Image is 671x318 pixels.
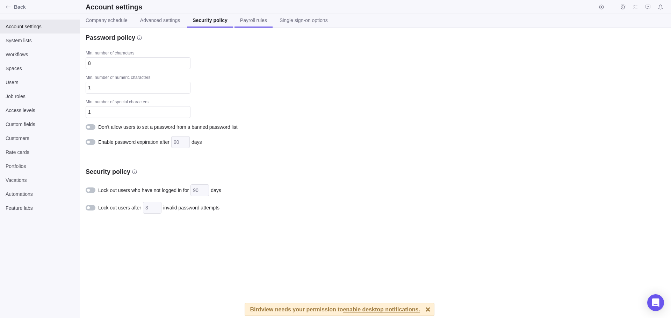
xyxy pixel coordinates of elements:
[618,5,628,11] a: Time logs
[6,93,74,100] span: Job roles
[6,177,74,184] span: Vacations
[86,106,190,118] input: Min. number of special characters
[135,14,186,28] a: Advanced settings
[132,169,137,175] svg: info-description
[163,204,219,211] span: invalid password attempts
[193,17,228,24] span: Security policy
[192,139,202,146] span: days
[86,50,190,57] div: Min. number of characters
[6,79,74,86] span: Users
[98,204,141,211] span: Lock out users after
[250,303,420,316] div: Birdview needs your permission to
[86,2,142,12] h2: Account settings
[656,2,665,12] span: Notifications
[6,51,74,58] span: Workflows
[630,2,640,12] span: My assignments
[274,14,333,28] a: Single sign-on options
[280,17,328,24] span: Single sign-on options
[6,205,74,212] span: Feature labs
[618,2,628,12] span: Time logs
[6,163,74,170] span: Portfolios
[86,75,190,82] div: Min. number of numeric characters
[235,14,273,28] a: Payroll rules
[140,17,180,24] span: Advanced settings
[647,294,664,311] div: Open Intercom Messenger
[98,139,169,146] span: Enable password expiration after
[240,17,267,24] span: Payroll rules
[187,14,233,28] a: Security policy
[630,5,640,11] a: My assignments
[6,121,74,128] span: Custom fields
[98,187,189,194] span: Lock out users who have not logged in for
[86,57,190,69] input: Min. number of characters
[6,191,74,198] span: Automations
[656,5,665,11] a: Notifications
[211,187,221,194] span: days
[6,37,74,44] span: System lists
[6,149,74,156] span: Rate cards
[86,34,135,42] h3: Password policy
[597,2,606,12] span: Start timer
[86,82,190,94] input: Min. number of numeric characters
[137,35,142,40] svg: info-description
[86,99,190,106] div: Min. number of special characters
[14,3,77,10] span: Back
[86,17,128,24] span: Company schedule
[80,14,133,28] a: Company schedule
[6,65,74,72] span: Spaces
[6,107,74,114] span: Access levels
[6,135,74,142] span: Customers
[343,307,420,313] span: enable desktop notifications.
[643,2,653,12] span: Approval requests
[86,168,130,176] h3: Security policy
[6,23,74,30] span: Account settings
[98,124,238,131] span: Don't allow users to set a password from a banned password list
[643,5,653,11] a: Approval requests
